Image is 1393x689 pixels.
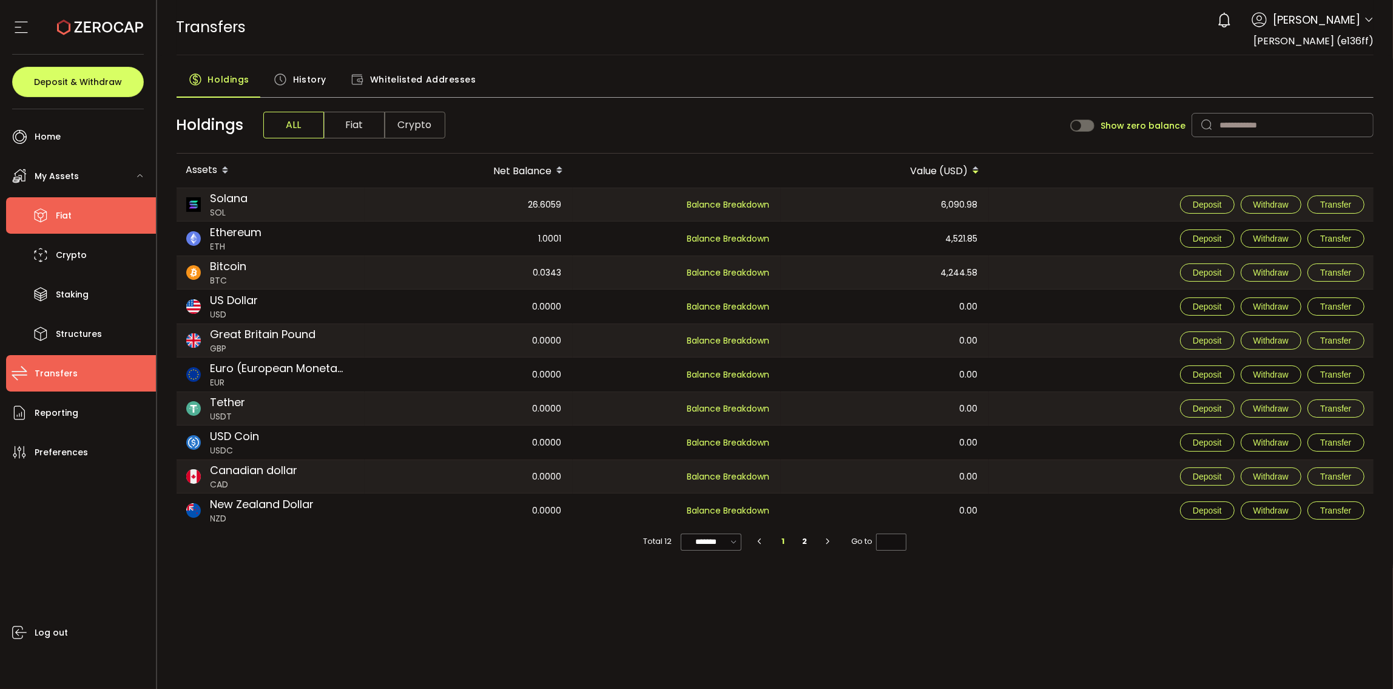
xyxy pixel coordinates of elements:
[365,222,572,256] div: 1.0001
[56,286,89,304] span: Staking
[1241,229,1301,248] button: Withdraw
[211,410,246,423] span: USDT
[211,274,247,287] span: BTC
[211,496,314,512] span: New Zealand Dollar
[687,470,770,484] span: Balance Breakdown
[1307,195,1364,214] button: Transfer
[385,112,445,138] span: Crypto
[35,444,88,461] span: Preferences
[687,436,770,450] span: Balance Breakdown
[211,190,248,206] span: Solana
[1253,34,1374,48] span: [PERSON_NAME] (e136ff)
[1320,404,1352,413] span: Transfer
[1320,370,1352,379] span: Transfer
[1180,297,1234,316] button: Deposit
[1180,433,1234,452] button: Deposit
[1253,506,1289,515] span: Withdraw
[1273,12,1360,28] span: [PERSON_NAME]
[177,160,365,181] div: Assets
[35,624,68,642] span: Log out
[12,67,144,97] button: Deposit & Withdraw
[1320,336,1352,345] span: Transfer
[211,240,262,253] span: ETH
[177,114,244,137] span: Holdings
[35,168,79,185] span: My Assets
[1307,433,1364,452] button: Transfer
[1253,438,1289,447] span: Withdraw
[1307,501,1364,520] button: Transfer
[781,358,988,392] div: 0.00
[211,224,262,240] span: Ethereum
[186,503,201,518] img: nzd_portfolio.svg
[365,290,572,324] div: 0.0000
[1180,467,1234,486] button: Deposit
[211,258,247,274] span: Bitcoin
[1180,195,1234,214] button: Deposit
[186,265,201,280] img: btc_portfolio.svg
[1307,331,1364,350] button: Transfer
[781,160,989,181] div: Value (USD)
[1180,331,1234,350] button: Deposit
[1320,234,1352,243] span: Transfer
[1241,331,1301,350] button: Withdraw
[1241,467,1301,486] button: Withdraw
[211,326,316,342] span: Great Britain Pound
[186,299,201,314] img: usd_portfolio.svg
[1253,336,1289,345] span: Withdraw
[1193,234,1221,243] span: Deposit
[781,426,988,460] div: 0.00
[1320,200,1352,209] span: Transfer
[1307,263,1364,282] button: Transfer
[211,428,260,444] span: USD Coin
[781,256,988,289] div: 4,244.58
[781,222,988,256] div: 4,521.85
[186,469,201,484] img: cad_portfolio.svg
[370,67,476,92] span: Whitelisted Addresses
[35,128,61,146] span: Home
[687,368,770,382] span: Balance Breakdown
[211,444,260,457] span: USDC
[1320,302,1352,311] span: Transfer
[1241,263,1301,282] button: Withdraw
[1332,631,1393,689] iframe: Chat Widget
[1253,234,1289,243] span: Withdraw
[365,160,573,181] div: Net Balance
[1180,399,1234,418] button: Deposit
[365,188,572,221] div: 26.6059
[1193,268,1221,277] span: Deposit
[211,376,344,389] span: EUR
[211,292,258,308] span: US Dollar
[186,197,201,212] img: sol_portfolio.png
[1241,297,1301,316] button: Withdraw
[1241,399,1301,418] button: Withdraw
[1307,399,1364,418] button: Transfer
[263,112,324,138] span: ALL
[687,402,770,416] span: Balance Breakdown
[1193,302,1221,311] span: Deposit
[365,256,572,289] div: 0.0343
[781,188,988,221] div: 6,090.98
[56,246,87,264] span: Crypto
[687,334,770,348] span: Balance Breakdown
[211,206,248,219] span: SOL
[1320,506,1352,515] span: Transfer
[643,533,672,550] span: Total 12
[1253,370,1289,379] span: Withdraw
[34,78,122,86] span: Deposit & Withdraw
[1307,297,1364,316] button: Transfer
[1253,404,1289,413] span: Withdraw
[1193,336,1221,345] span: Deposit
[781,392,988,425] div: 0.00
[781,324,988,357] div: 0.00
[1307,365,1364,384] button: Transfer
[687,266,770,279] span: Balance Breakdown
[1193,438,1221,447] span: Deposit
[208,67,249,92] span: Holdings
[365,358,572,392] div: 0.0000
[35,404,78,422] span: Reporting
[211,512,314,525] span: NZD
[1307,229,1364,248] button: Transfer
[1241,433,1301,452] button: Withdraw
[186,435,201,450] img: usdc_portfolio.svg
